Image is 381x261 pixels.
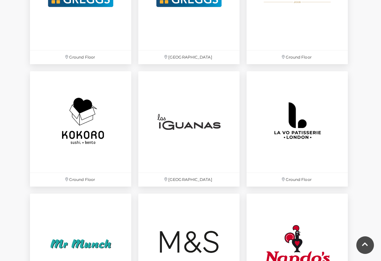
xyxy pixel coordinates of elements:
[30,50,131,64] p: Ground Floor
[138,50,240,64] p: [GEOGRAPHIC_DATA]
[138,173,240,187] p: [GEOGRAPHIC_DATA]
[26,68,135,190] a: Ground Floor
[247,50,348,64] p: Ground Floor
[243,68,351,190] a: Ground Floor
[135,68,243,190] a: [GEOGRAPHIC_DATA]
[247,173,348,187] p: Ground Floor
[30,173,131,187] p: Ground Floor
